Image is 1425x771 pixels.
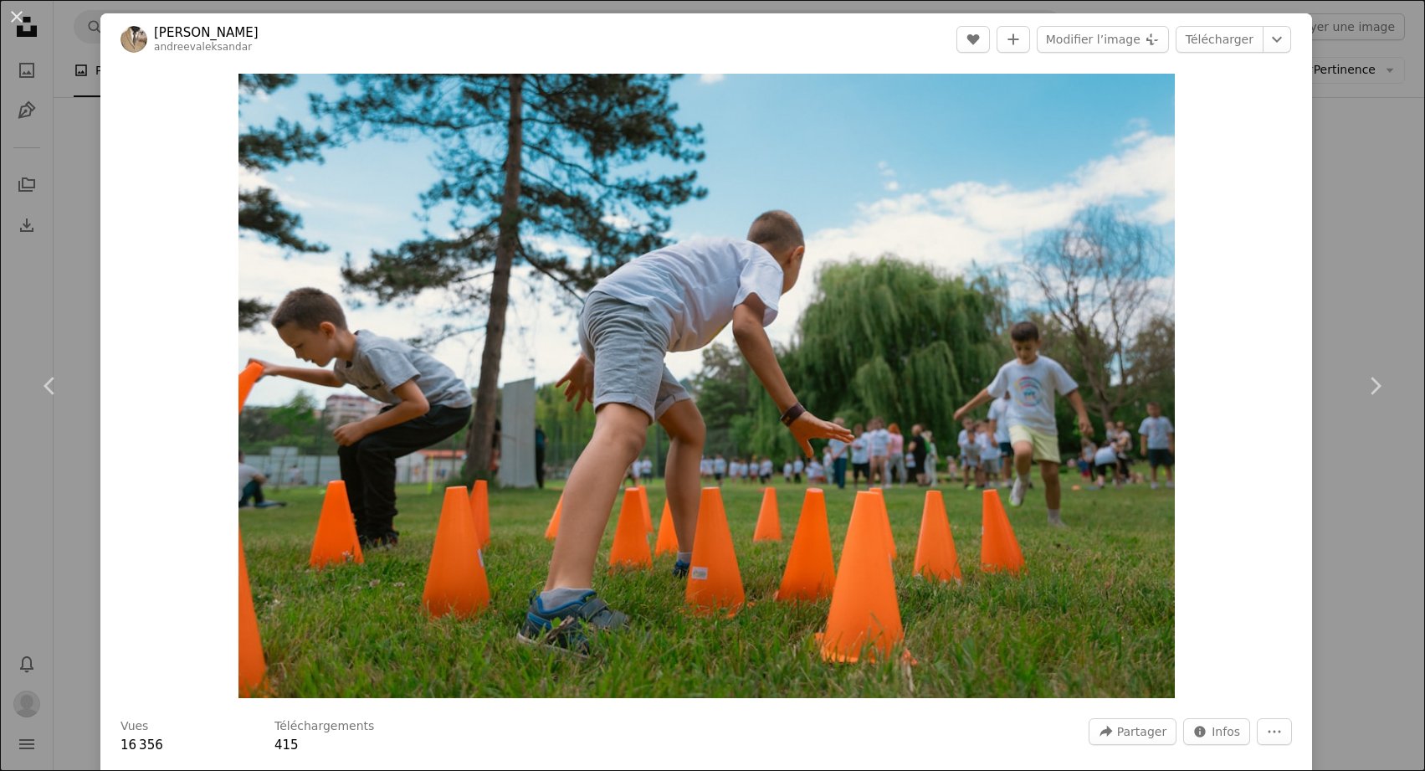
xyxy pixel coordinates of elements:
[238,74,1175,698] img: Un groupe de jeunes hommes jouant au frisbee
[1037,26,1169,53] button: Modifier l’image
[120,718,148,735] h3: Vues
[1089,718,1176,745] button: Partager cette image
[120,738,163,753] span: 16 356
[274,718,374,735] h3: Téléchargements
[238,74,1175,698] button: Zoom sur cette image
[1212,719,1240,744] span: Infos
[120,26,147,53] img: Accéder au profil de Aleksandar Andreev
[1117,719,1166,744] span: Partager
[154,41,252,53] a: andreevaleksandar
[997,26,1030,53] button: Ajouter à la collection
[274,738,299,753] span: 415
[956,26,990,53] button: J’aime
[1176,26,1264,53] a: Télécharger
[154,24,259,41] a: [PERSON_NAME]
[1325,306,1425,466] a: Suivant
[1257,718,1292,745] button: Plus d’actions
[1183,718,1250,745] button: Statistiques de cette image
[1263,26,1291,53] button: Choisissez la taille de téléchargement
